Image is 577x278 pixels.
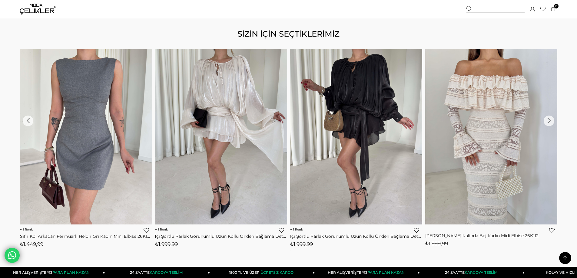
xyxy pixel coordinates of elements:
[465,270,497,275] span: KARGOYA TESLİM
[290,234,422,239] a: İçi Şortlu Parlak Görünümlü Uzun Kollu Önden Bağlama Detaylı Mini Britt Siyah Kadın Elbise 26K027
[425,240,448,247] span: ₺1.999,99
[144,227,149,233] a: Favorilere Ekle
[290,241,313,247] span: ₺1.999,99
[260,270,293,275] span: ÜCRETSİZ KARGO
[554,4,559,8] span: 0
[20,49,152,224] img: Heldir elbise 26K105
[20,227,33,231] span: 1
[237,29,340,39] span: SİZİN İÇİN SEÇTİKLERİMİZ
[20,4,56,15] img: logo
[549,227,555,233] a: Favorilere Ekle
[155,241,178,247] span: ₺1.999,99
[155,234,287,239] a: İçi Şortlu Parlak Görünümlü Uzun Kollu Önden Bağlama Detaylı Mini Britt Vizon Kadın Elbise 26K027
[315,267,419,278] a: HER ALIŞVERİŞTE %3PARA PUAN KAZAN
[20,241,43,247] span: ₺1.449,99
[210,267,315,278] a: 1500 TL VE ÜZERİÜCRETSİZ KARGO
[290,49,422,224] img: Britt elbise 26K027
[20,234,152,239] a: Sıfır Kol Arkadan Fermuarlı Heldir Gri Kadın Mini Elbise 26K105
[425,49,557,224] img: Kalinda elbise 26K112
[279,227,284,233] a: Favorilere Ekle
[425,233,557,238] a: [PERSON_NAME] Kalinda Bej Kadın Midi Elbise 26K112
[52,270,90,275] span: PARA PUAN KAZAN
[551,7,555,11] a: 0
[414,227,419,233] a: Favorilere Ekle
[420,267,525,278] a: 24 SAATTEKARGOYA TESLİM
[155,227,168,231] span: 1
[155,49,287,224] img: Britt elbise 26K027
[290,227,303,231] span: 1
[150,270,182,275] span: KARGOYA TESLİM
[367,270,405,275] span: PARA PUAN KAZAN
[105,267,210,278] a: 24 SAATTEKARGOYA TESLİM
